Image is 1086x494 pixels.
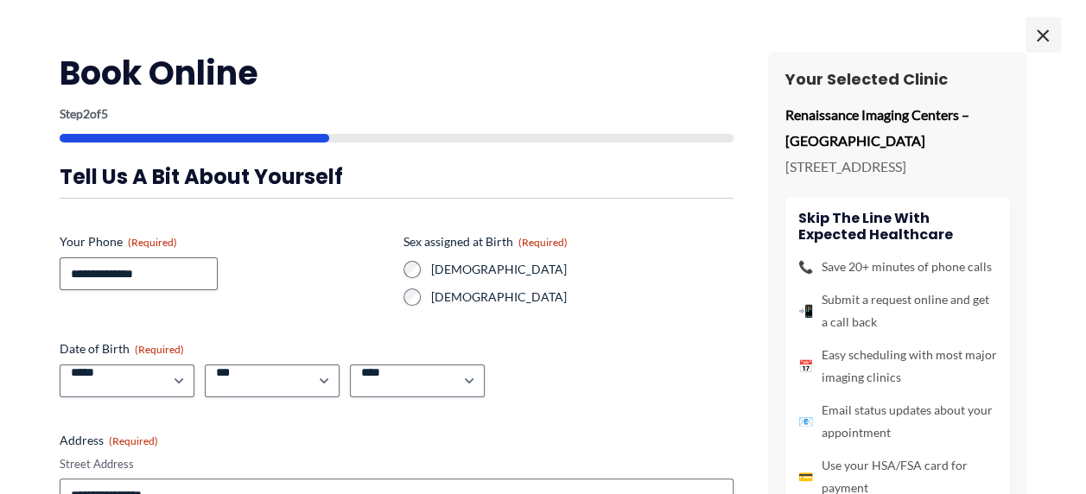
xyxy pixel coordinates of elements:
[785,69,1010,89] h3: Your Selected Clinic
[83,106,90,121] span: 2
[798,256,997,278] li: Save 20+ minutes of phone calls
[128,236,177,249] span: (Required)
[785,154,1010,180] p: [STREET_ADDRESS]
[798,399,997,444] li: Email status updates about your appointment
[109,434,158,447] span: (Required)
[101,106,108,121] span: 5
[60,233,390,250] label: Your Phone
[135,343,184,356] span: (Required)
[403,233,568,250] legend: Sex assigned at Birth
[60,108,734,120] p: Step of
[60,432,158,449] legend: Address
[798,256,813,278] span: 📞
[60,340,184,358] legend: Date of Birth
[798,288,997,333] li: Submit a request online and get a call back
[798,300,813,322] span: 📲
[785,102,1010,153] p: Renaissance Imaging Centers – [GEOGRAPHIC_DATA]
[60,163,734,190] h3: Tell us a bit about yourself
[431,288,734,306] label: [DEMOGRAPHIC_DATA]
[518,236,568,249] span: (Required)
[798,465,813,488] span: 💳
[1026,17,1060,52] span: ×
[431,261,734,278] label: [DEMOGRAPHIC_DATA]
[798,355,813,377] span: 📅
[798,410,813,433] span: 📧
[798,344,997,389] li: Easy scheduling with most major imaging clinics
[60,456,734,472] label: Street Address
[798,210,997,243] h4: Skip the line with Expected Healthcare
[60,52,734,94] h2: Book Online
